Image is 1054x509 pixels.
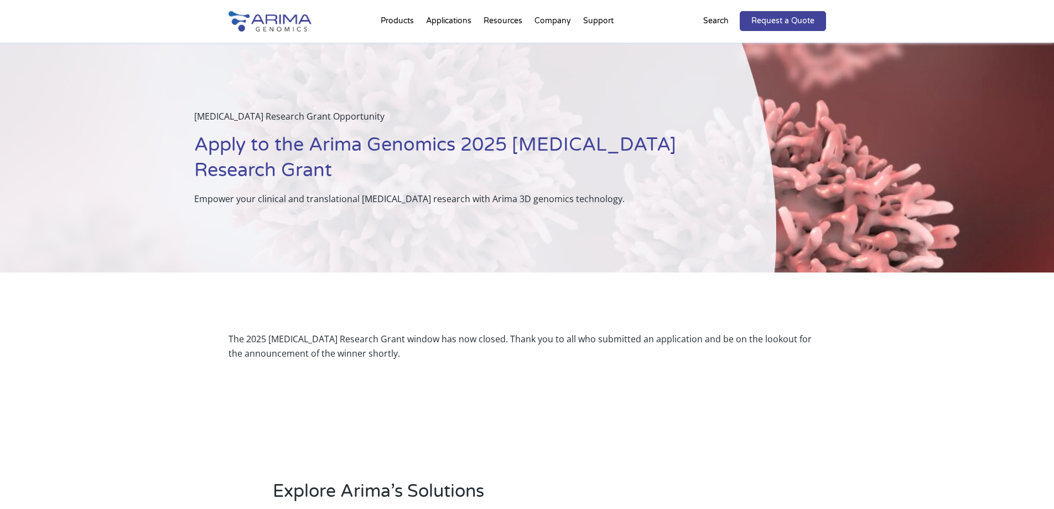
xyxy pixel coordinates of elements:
img: Arima-Genomics-logo [229,11,311,32]
p: [MEDICAL_DATA] Research Grant Opportunity [194,109,721,132]
p: Empower your clinical and translational [MEDICAL_DATA] research with Arima 3D genomics technology. [194,192,721,206]
p: Search [703,14,729,28]
a: Request a Quote [740,11,826,31]
div: The 2025 [MEDICAL_DATA] Research Grant window has now closed. Thank you to all who submitted an a... [229,332,826,361]
h1: Apply to the Arima Genomics 2025 [MEDICAL_DATA] Research Grant [194,132,721,192]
